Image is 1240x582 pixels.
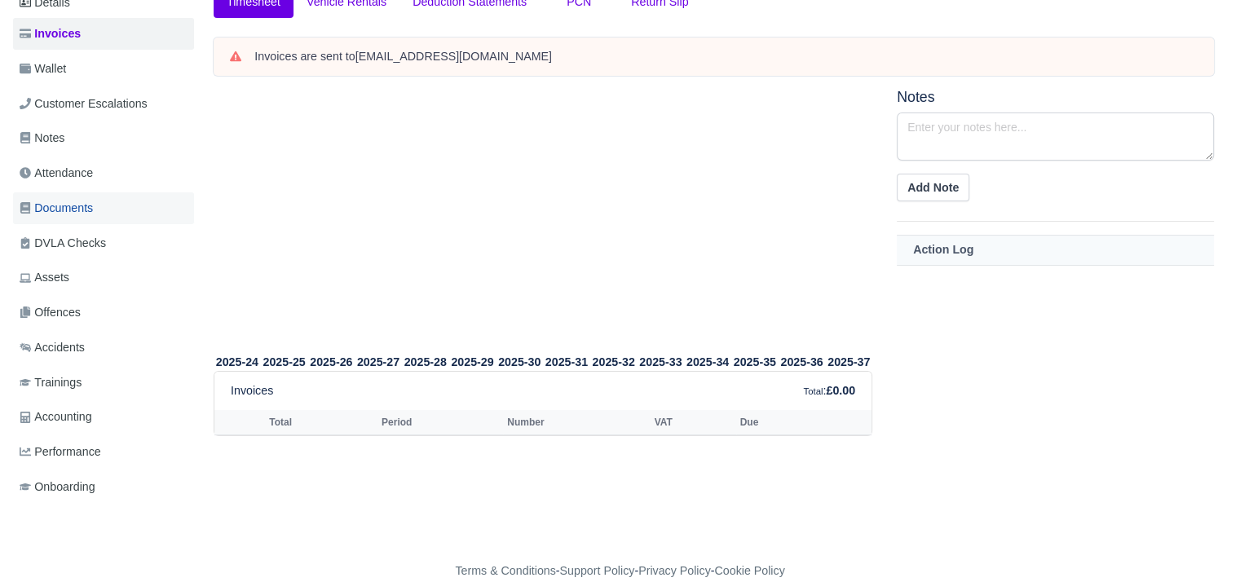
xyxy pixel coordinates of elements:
[638,564,711,577] a: Privacy Policy
[20,60,66,78] span: Wallet
[13,262,194,293] a: Assets
[20,408,92,426] span: Accounting
[20,338,85,357] span: Accidents
[13,157,194,189] a: Attendance
[13,297,194,328] a: Offences
[307,352,355,372] th: 2025-26
[20,234,106,253] span: DVLA Checks
[13,401,194,433] a: Accounting
[897,235,1214,265] th: Action Log
[20,268,69,287] span: Assets
[13,192,194,224] a: Documents
[20,129,64,148] span: Notes
[254,49,1198,65] div: Invoices are sent to
[20,95,148,113] span: Customer Escalations
[543,352,590,372] th: 2025-31
[20,373,82,392] span: Trainings
[13,332,194,364] a: Accidents
[637,352,684,372] th: 2025-33
[13,227,194,259] a: DVLA Checks
[803,386,823,396] small: Total
[455,564,555,577] a: Terms & Conditions
[20,164,93,183] span: Attendance
[214,410,296,434] th: Total
[13,122,194,154] a: Notes
[13,471,194,503] a: Onboarding
[20,24,81,43] span: Invoices
[13,53,194,85] a: Wallet
[377,410,503,434] th: Period
[803,381,855,400] div: :
[503,410,650,434] th: Number
[13,88,194,120] a: Customer Escalations
[714,564,784,577] a: Cookie Policy
[897,89,1214,106] h5: Notes
[731,352,779,372] th: 2025-35
[355,352,402,372] th: 2025-27
[13,436,194,468] a: Performance
[214,352,261,372] th: 2025-24
[825,352,872,372] th: 2025-37
[826,384,855,397] strong: £0.00
[651,410,736,434] th: VAT
[20,478,95,496] span: Onboarding
[231,384,273,398] h6: Invoices
[897,174,969,201] button: Add Note
[560,564,635,577] a: Support Policy
[13,367,194,399] a: Trainings
[20,443,101,461] span: Performance
[684,352,731,372] th: 2025-34
[779,352,826,372] th: 2025-36
[449,352,496,372] th: 2025-29
[590,352,638,372] th: 2025-32
[20,199,93,218] span: Documents
[20,303,81,322] span: Offences
[156,562,1085,580] div: - - -
[1158,504,1240,582] iframe: Chat Widget
[402,352,449,372] th: 2025-28
[736,410,823,434] th: Due
[13,18,194,50] a: Invoices
[496,352,543,372] th: 2025-30
[355,50,552,63] strong: [EMAIL_ADDRESS][DOMAIN_NAME]
[261,352,308,372] th: 2025-25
